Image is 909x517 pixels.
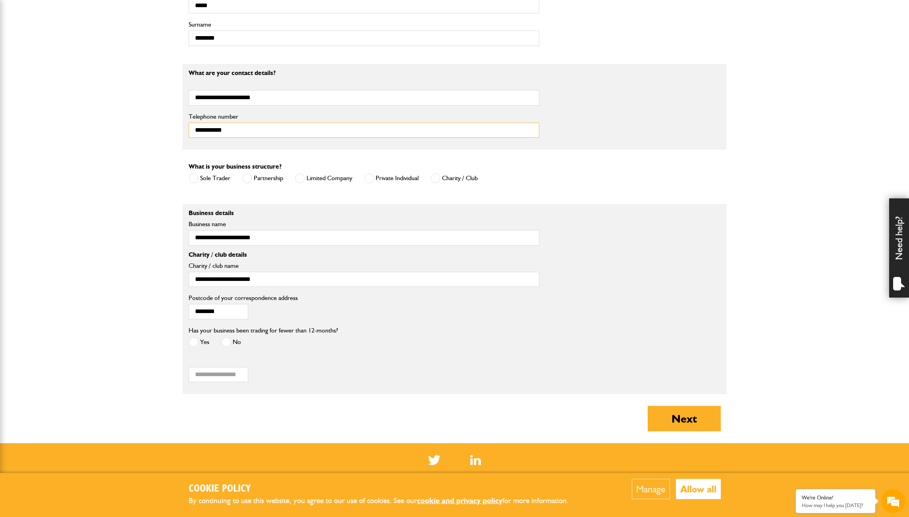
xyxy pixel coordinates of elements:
[470,455,481,465] a: LinkedIn
[189,495,582,507] p: By continuing to use this website, you agree to our use of cookies. See our for more information.
[189,327,338,334] label: Has your business been trading for fewer than 12-months?
[189,173,230,183] label: Sole Trader
[10,144,145,238] textarea: Type your message and hit 'Enter'
[10,97,145,114] input: Enter your email address
[189,221,539,227] label: Business name
[676,479,721,499] button: Allow all
[802,502,869,508] p: How may I help you today?
[470,455,481,465] img: Linked In
[632,479,670,499] button: Manage
[428,455,440,465] img: Twitter
[189,483,582,495] h2: Cookie Policy
[189,337,209,347] label: Yes
[189,252,539,258] p: Charity / club details
[189,113,539,120] label: Telephone number
[10,73,145,91] input: Enter your last name
[189,263,539,269] label: Charity / club name
[802,494,869,501] div: We're Online!
[108,244,144,255] em: Start Chat
[189,163,282,170] label: What is your business structure?
[189,70,539,76] p: What are your contact details?
[889,198,909,298] div: Need help?
[189,21,539,28] label: Surname
[648,406,721,431] button: Next
[417,496,502,505] a: cookie and privacy policy
[221,337,241,347] label: No
[430,173,478,183] label: Charity / Club
[242,173,283,183] label: Partnership
[189,210,539,216] p: Business details
[10,120,145,138] input: Enter your phone number
[130,4,149,23] div: Minimize live chat window
[14,44,33,55] img: d_20077148190_company_1631870298795_20077148190
[41,44,133,55] div: Chat with us now
[295,173,352,183] label: Limited Company
[189,295,310,301] label: Postcode of your correspondence address
[364,173,419,183] label: Private Individual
